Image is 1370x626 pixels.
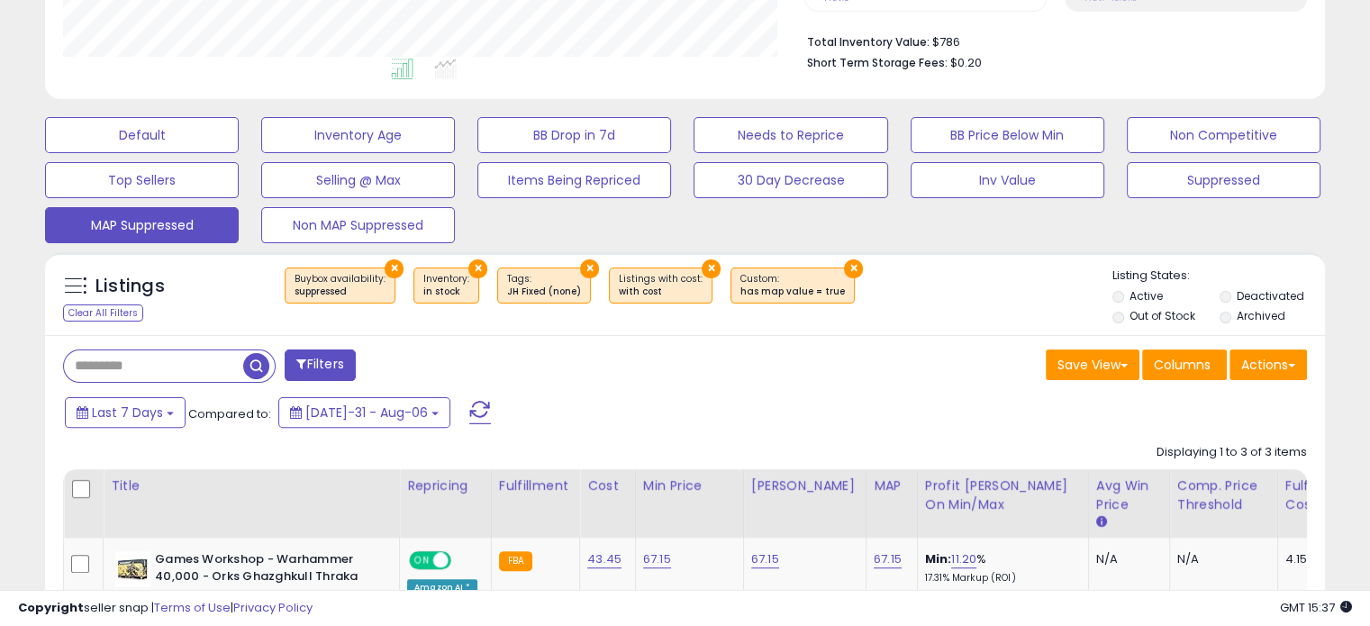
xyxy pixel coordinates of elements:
[1154,356,1211,374] span: Columns
[874,476,910,495] div: MAP
[278,397,450,428] button: [DATE]-31 - Aug-06
[261,117,455,153] button: Inventory Age
[643,550,671,568] a: 67.15
[449,553,477,568] span: OFF
[45,117,239,153] button: Default
[1157,444,1307,461] div: Displaying 1 to 3 of 3 items
[587,476,628,495] div: Cost
[111,476,392,495] div: Title
[285,349,355,381] button: Filters
[407,476,484,495] div: Repricing
[580,259,599,278] button: ×
[385,259,404,278] button: ×
[45,162,239,198] button: Top Sellers
[477,117,671,153] button: BB Drop in 7d
[155,551,374,589] b: Games Workshop - Warhammer 40,000 - Orks Ghazghkull Thraka
[1142,349,1227,380] button: Columns
[807,30,1293,51] li: $786
[1285,476,1355,514] div: Fulfillment Cost
[468,259,487,278] button: ×
[45,207,239,243] button: MAP Suppressed
[925,476,1081,514] div: Profit [PERSON_NAME] on Min/Max
[874,550,902,568] a: 67.15
[507,286,581,298] div: JH Fixed (none)
[1112,268,1325,285] p: Listing States:
[807,34,930,50] b: Total Inventory Value:
[925,550,952,567] b: Min:
[65,397,186,428] button: Last 7 Days
[619,272,703,299] span: Listings with cost :
[499,476,572,495] div: Fulfillment
[740,272,845,299] span: Custom:
[1127,162,1320,198] button: Suppressed
[1177,551,1264,567] div: N/A
[1046,349,1139,380] button: Save View
[694,117,887,153] button: Needs to Reprice
[411,553,433,568] span: ON
[751,550,779,568] a: 67.15
[115,551,150,587] img: 41h8ZrmkxgL._SL40_.jpg
[154,599,231,616] a: Terms of Use
[1096,476,1162,514] div: Avg Win Price
[950,54,982,71] span: $0.20
[233,599,313,616] a: Privacy Policy
[844,259,863,278] button: ×
[643,476,736,495] div: Min Price
[63,304,143,322] div: Clear All Filters
[1096,514,1107,531] small: Avg Win Price.
[499,551,532,571] small: FBA
[295,286,386,298] div: suppressed
[1229,349,1307,380] button: Actions
[423,272,469,299] span: Inventory :
[702,259,721,278] button: ×
[1236,308,1284,323] label: Archived
[1280,599,1352,616] span: 2025-08-14 15:37 GMT
[507,272,581,299] span: Tags :
[295,272,386,299] span: Buybox availability :
[18,600,313,617] div: seller snap | |
[751,476,858,495] div: [PERSON_NAME]
[261,207,455,243] button: Non MAP Suppressed
[807,55,948,70] b: Short Term Storage Fees:
[1285,551,1348,567] div: 4.15
[917,469,1088,538] th: The percentage added to the cost of goods (COGS) that forms the calculator for Min & Max prices.
[619,286,703,298] div: with cost
[951,550,976,568] a: 11.20
[925,551,1075,585] div: %
[1130,308,1195,323] label: Out of Stock
[1177,476,1270,514] div: Comp. Price Threshold
[694,162,887,198] button: 30 Day Decrease
[95,274,165,299] h5: Listings
[1127,117,1320,153] button: Non Competitive
[911,162,1104,198] button: Inv Value
[911,117,1104,153] button: BB Price Below Min
[92,404,163,422] span: Last 7 Days
[305,404,428,422] span: [DATE]-31 - Aug-06
[423,286,469,298] div: in stock
[477,162,671,198] button: Items Being Repriced
[740,286,845,298] div: has map value = true
[188,405,271,422] span: Compared to:
[1130,288,1163,304] label: Active
[261,162,455,198] button: Selling @ Max
[587,550,621,568] a: 43.45
[1236,288,1303,304] label: Deactivated
[925,572,1075,585] p: 17.31% Markup (ROI)
[1096,551,1156,567] div: N/A
[18,599,84,616] strong: Copyright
